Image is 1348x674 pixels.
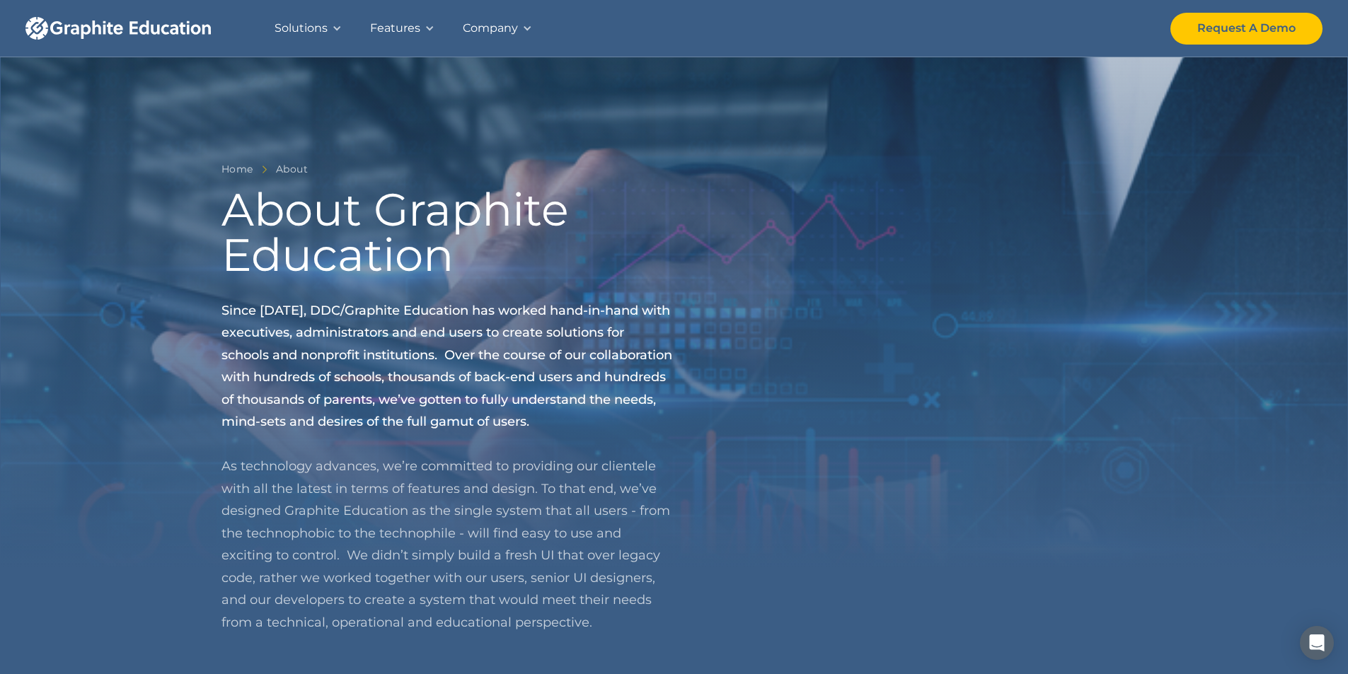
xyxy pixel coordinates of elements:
h1: About Graphite Education [221,187,674,277]
div: Request A Demo [1197,18,1296,38]
span: Since [DATE], DDC/Graphite Education has worked hand-in-hand with executives, administrators and ... [221,303,672,430]
a: About [276,161,309,178]
div: Company [463,18,518,38]
div: Open Intercom Messenger [1300,626,1334,660]
a: Request A Demo [1170,13,1323,45]
div: Solutions [275,18,328,38]
div: Features [370,18,420,38]
p: As technology advances, we’re committed to providing our clientele with all the latest in terms o... [221,300,674,634]
a: Home [221,161,253,178]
